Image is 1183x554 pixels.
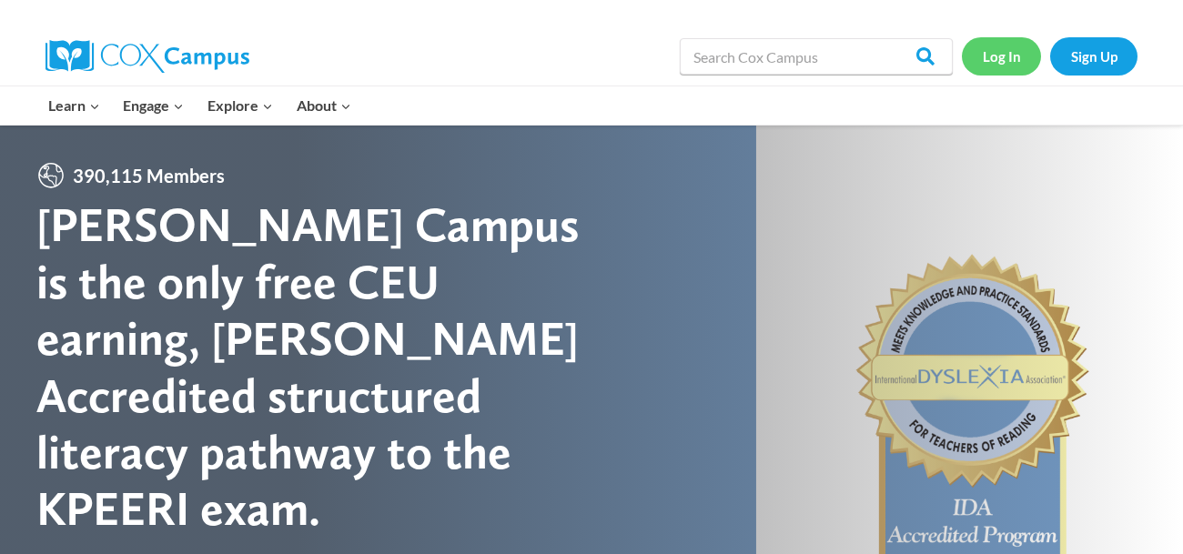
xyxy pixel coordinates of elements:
[962,37,1137,75] nav: Secondary Navigation
[36,196,591,537] div: [PERSON_NAME] Campus is the only free CEU earning, [PERSON_NAME] Accredited structured literacy p...
[112,86,197,125] button: Child menu of Engage
[36,86,362,125] nav: Primary Navigation
[962,37,1041,75] a: Log In
[285,86,363,125] button: Child menu of About
[45,40,249,73] img: Cox Campus
[680,38,953,75] input: Search Cox Campus
[36,86,112,125] button: Child menu of Learn
[66,161,232,190] span: 390,115 Members
[196,86,285,125] button: Child menu of Explore
[1050,37,1137,75] a: Sign Up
